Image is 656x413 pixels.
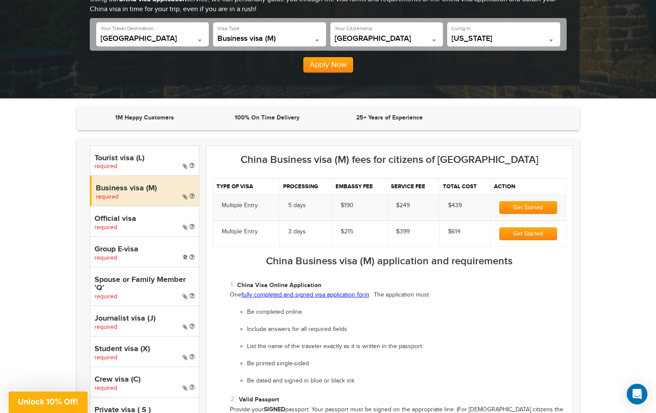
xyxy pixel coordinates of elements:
[230,291,566,300] p: One . The application must:
[341,202,354,209] span: $190
[95,276,195,293] h4: Spouse or Family Member 'Q'
[18,397,78,406] span: Unlock 10% Off!
[387,178,439,194] th: Service fee
[499,227,557,240] button: Get Started
[452,25,471,32] label: Living In
[335,25,372,32] label: Your Citizenship
[448,228,461,235] span: $614
[235,114,299,121] strong: 100% On Time Delivery
[264,406,285,413] strong: SIGNED
[213,154,566,165] h3: China Business visa (M) fees for citizens of [GEOGRAPHIC_DATA]
[335,34,439,43] span: United States
[396,228,410,235] span: $399
[499,230,557,237] a: Get Started
[222,202,258,209] span: Multiple Entry
[95,324,117,330] span: required
[332,178,387,194] th: Embassy fee
[95,376,195,384] h4: Crew visa (C)
[96,193,119,200] span: required
[241,291,369,298] a: fully completed and signed visa application form
[101,34,205,46] span: China
[247,343,566,351] li: List the name of the traveler exactly as it is written in the passport
[288,202,306,209] span: 5 days
[213,256,566,267] h3: China Business visa (M) application and requirements
[247,325,566,334] li: Include answers for all required fields
[237,281,321,289] strong: China Visa Online Application
[95,354,117,361] span: required
[303,57,353,73] button: Apply Now
[217,34,322,46] span: Business visa (M)
[95,245,195,254] h4: Group E-visa
[439,178,490,194] th: Total cost
[239,396,279,403] strong: Valid Passport
[95,254,117,261] span: required
[101,25,154,32] label: Your Travel Destination
[95,215,195,223] h4: Official visa
[95,345,195,354] h4: Student visa (X)
[95,163,117,170] span: required
[96,184,195,193] h4: Business visa (M)
[101,34,205,43] span: China
[247,308,566,317] li: Be completed online
[222,228,258,235] span: Multiple Entry
[115,114,174,121] strong: 1M Happy Customers
[95,293,117,300] span: required
[213,178,279,194] th: Type of visa
[95,385,117,392] span: required
[499,201,557,214] button: Get Started
[356,114,423,121] strong: 25+ Years of Experience
[341,228,353,235] span: $215
[452,34,556,46] span: California
[217,34,322,43] span: Business visa (M)
[247,360,566,368] li: Be printed single-sided
[217,25,240,32] label: Visa Type
[95,154,195,163] h4: Tourist visa (L)
[396,202,410,209] span: $249
[448,202,462,209] span: $439
[453,113,571,124] iframe: Customer reviews powered by Trustpilot
[279,178,332,194] th: Processing
[491,178,566,194] th: Action
[452,34,556,43] span: California
[499,204,557,211] a: Get Started
[627,384,647,404] div: Open Intercom Messenger
[9,392,88,413] div: Unlock 10% Off!
[247,377,566,385] li: Be dated and signed in blue or black ink
[288,228,306,235] span: 3 days
[95,315,195,323] h4: Journalist visa (J)
[95,224,117,231] span: required
[335,34,439,46] span: United States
